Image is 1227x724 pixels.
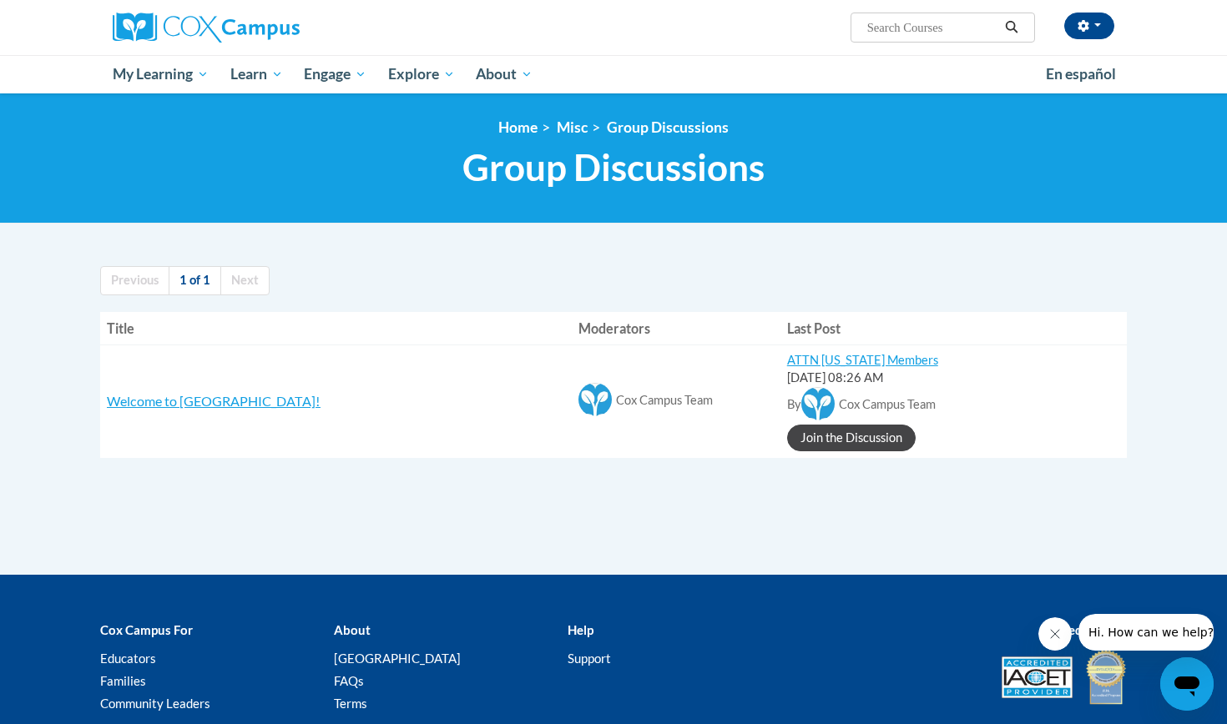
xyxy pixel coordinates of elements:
[293,55,377,93] a: Engage
[334,673,364,688] a: FAQs
[557,118,588,136] span: Misc
[1002,656,1073,698] img: Accredited IACET® Provider
[100,651,156,666] a: Educators
[787,353,938,367] a: ATTN [US_STATE] Members
[377,55,466,93] a: Explore
[787,320,841,336] span: Last Post
[334,622,371,637] b: About
[304,64,366,84] span: Engage
[1160,657,1214,711] iframe: Button to launch messaging window
[787,397,801,411] span: By
[334,696,367,711] a: Terms
[607,118,729,136] a: Group Discussions
[462,145,765,189] span: Group Discussions
[1035,57,1127,92] a: En español
[568,651,611,666] a: Support
[100,673,146,688] a: Families
[220,55,294,93] a: Learn
[334,651,461,666] a: [GEOGRAPHIC_DATA]
[102,55,220,93] a: My Learning
[107,393,321,409] a: Welcome to [GEOGRAPHIC_DATA]!
[230,64,283,84] span: Learn
[1064,13,1114,39] button: Account Settings
[568,622,593,637] b: Help
[787,425,916,451] a: Join the Discussion
[113,13,430,43] a: Cox Campus
[88,55,1139,93] div: Main menu
[100,266,1127,295] nav: Page navigation col-md-12
[498,118,538,136] a: Home
[100,696,210,711] a: Community Leaders
[578,320,650,336] span: Moderators
[801,387,835,420] img: Cox Campus Team
[220,266,270,295] a: Next
[113,13,300,43] img: Cox Campus
[466,55,544,93] a: About
[1046,65,1116,83] span: En español
[578,383,612,416] img: Cox Campus Team
[866,18,999,38] input: Search Courses
[1085,648,1127,706] img: IDA® Accredited
[100,266,169,295] a: Previous
[107,320,134,336] span: Title
[1078,614,1214,651] iframe: Message from company
[100,622,193,637] b: Cox Campus For
[169,266,221,295] a: 1 of 1
[787,370,1120,387] div: [DATE] 08:26 AM
[1038,617,1072,651] iframe: Close message
[839,397,936,411] span: Cox Campus Team
[616,393,713,407] span: Cox Campus Team
[999,18,1024,38] button: Search
[113,64,209,84] span: My Learning
[388,64,455,84] span: Explore
[476,64,533,84] span: About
